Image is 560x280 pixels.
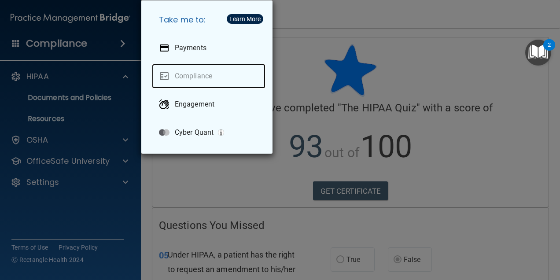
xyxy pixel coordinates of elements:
a: Payments [152,36,265,60]
div: Learn More [229,16,261,22]
button: Open Resource Center, 2 new notifications [525,40,551,66]
a: Compliance [152,64,265,88]
p: Engagement [175,100,214,109]
p: Payments [175,44,206,52]
button: Learn More [227,14,263,24]
a: Engagement [152,92,265,117]
a: Cyber Quant [152,120,265,145]
p: Cyber Quant [175,128,214,137]
div: 2 [548,45,551,56]
h5: Take me to: [152,7,265,32]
